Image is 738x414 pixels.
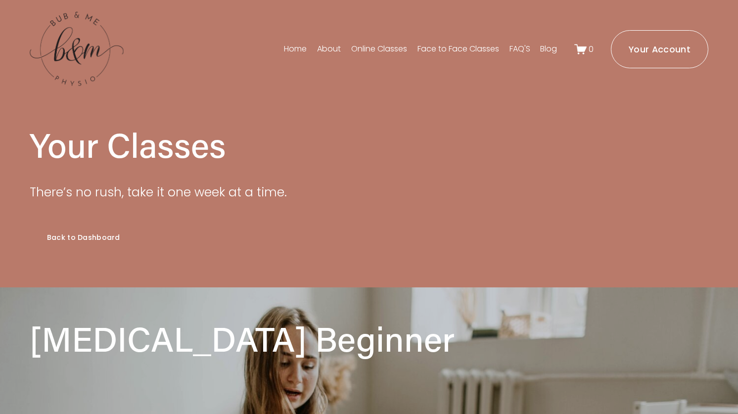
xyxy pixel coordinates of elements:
a: Face to Face Classes [417,42,499,57]
a: Blog [540,42,557,57]
a: Your Account [611,30,709,68]
ms-portal-inner: Your Account [629,43,691,55]
a: Online Classes [351,42,407,57]
a: FAQ'S [509,42,530,57]
a: Home [284,42,307,57]
a: About [317,42,341,57]
h1: [MEDICAL_DATA] Beginner [30,317,709,360]
p: There’s no rush, take it one week at a time. [30,182,539,204]
a: 0 items in cart [574,43,594,55]
img: bubandme [30,11,124,88]
h1: Your Classes [30,123,539,166]
span: 0 [589,44,594,55]
a: Back to Dashboard [30,221,138,255]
